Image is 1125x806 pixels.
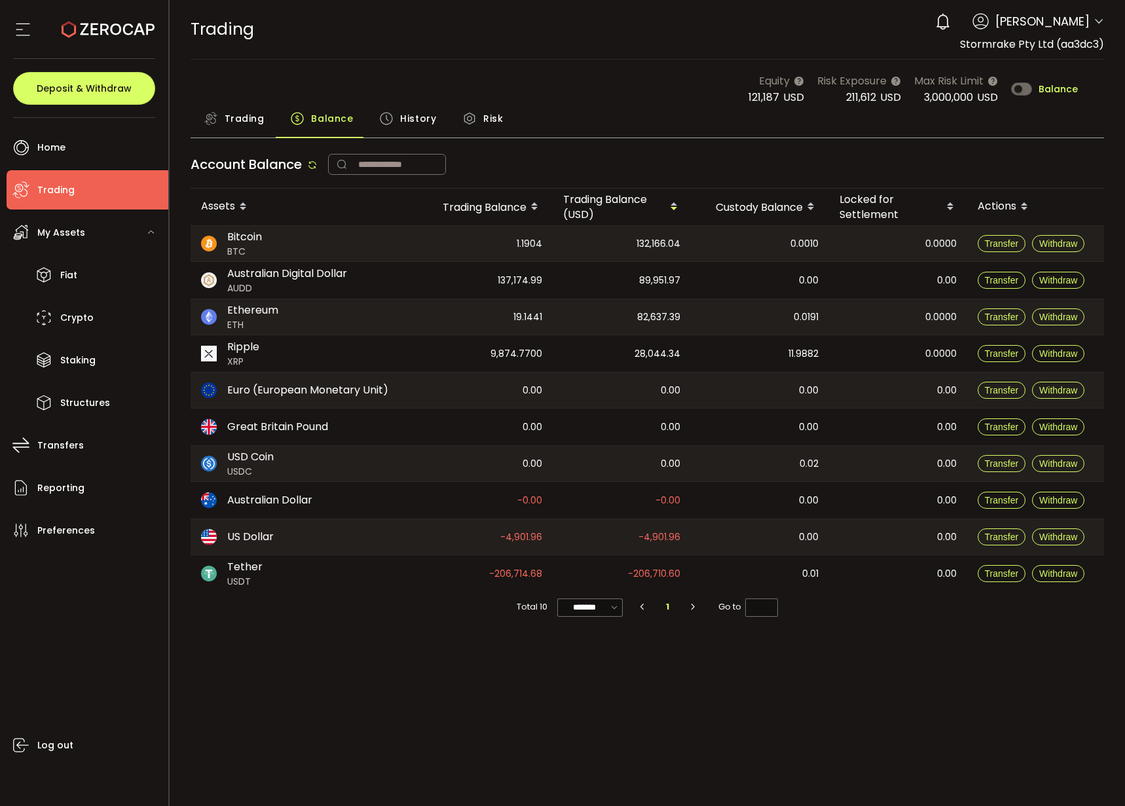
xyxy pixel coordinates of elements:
span: Withdraw [1039,458,1077,469]
span: Tether [227,559,263,575]
span: -4,901.96 [638,530,680,545]
span: ETH [227,318,278,332]
img: eur_portfolio.svg [201,382,217,398]
span: Australian Dollar [227,492,312,508]
div: Trading Balance [415,196,553,218]
span: My Assets [37,223,85,242]
span: USDT [227,575,263,589]
span: 137,174.99 [498,273,542,288]
span: Bitcoin [227,229,262,245]
div: Chat Widget [969,665,1125,806]
span: Transfer [985,348,1019,359]
img: gbp_portfolio.svg [201,419,217,435]
span: Withdraw [1039,312,1077,322]
span: BTC [227,245,262,259]
button: Withdraw [1032,492,1084,509]
span: Equity [759,73,790,89]
span: Ethereum [227,302,278,318]
span: Withdraw [1039,275,1077,285]
span: Total 10 [517,598,547,616]
img: xrp_portfolio.png [201,346,217,361]
span: 19.1441 [513,310,542,325]
span: US Dollar [227,529,274,545]
button: Transfer [978,565,1026,582]
span: Staking [60,351,96,370]
span: Withdraw [1039,422,1077,432]
button: Transfer [978,382,1026,399]
span: 11.9882 [788,346,819,361]
span: -0.00 [655,493,680,508]
img: eth_portfolio.svg [201,309,217,325]
img: usd_portfolio.svg [201,529,217,545]
span: Australian Digital Dollar [227,266,347,282]
span: 211,612 [846,90,876,105]
button: Withdraw [1032,235,1084,252]
span: 0.00 [799,273,819,288]
button: Withdraw [1032,528,1084,545]
button: Withdraw [1032,272,1084,289]
span: Go to [718,598,778,616]
span: -4,901.96 [500,530,542,545]
span: Fiat [60,266,77,285]
span: Transfer [985,385,1019,395]
span: Transfer [985,238,1019,249]
img: usdc_portfolio.svg [201,456,217,471]
span: -206,714.68 [489,566,542,581]
span: 0.0000 [925,346,957,361]
span: Withdraw [1039,348,1077,359]
button: Withdraw [1032,345,1084,362]
span: 0.00 [937,383,957,398]
span: Transfer [985,568,1019,579]
button: Transfer [978,455,1026,472]
span: 82,637.39 [637,310,680,325]
span: Account Balance [191,155,302,174]
span: Risk Exposure [817,73,887,89]
span: 0.00 [799,383,819,398]
span: Stormrake Pty Ltd (aa3dc3) [960,37,1104,52]
span: 121,187 [748,90,779,105]
span: [PERSON_NAME] [995,12,1090,30]
span: 132,166.04 [636,236,680,251]
span: Log out [37,736,73,755]
span: 0.00 [661,420,680,435]
span: Transfers [37,436,84,455]
span: Withdraw [1039,532,1077,542]
span: Reporting [37,479,84,498]
span: Risk [483,105,503,132]
span: Withdraw [1039,495,1077,505]
button: Transfer [978,418,1026,435]
span: Deposit & Withdraw [37,84,132,93]
span: Withdraw [1039,238,1077,249]
span: Ripple [227,339,259,355]
span: Withdraw [1039,568,1077,579]
span: USDC [227,465,274,479]
span: -0.00 [517,493,542,508]
div: Locked for Settlement [829,192,967,222]
div: Actions [967,196,1105,218]
span: 9,874.7700 [490,346,542,361]
img: usdt_portfolio.svg [201,566,217,581]
span: Trading [191,18,254,41]
span: Max Risk Limit [914,73,984,89]
span: 0.02 [800,456,819,471]
span: Transfer [985,312,1019,322]
span: 3,000,000 [924,90,973,105]
span: Preferences [37,521,95,540]
span: 0.00 [661,383,680,398]
span: Structures [60,394,110,412]
span: Home [37,138,65,157]
span: 0.00 [937,566,957,581]
span: 28,044.34 [635,346,680,361]
span: USD [977,90,998,105]
div: Assets [191,196,415,218]
button: Withdraw [1032,565,1084,582]
span: 0.0000 [925,236,957,251]
span: 0.0191 [794,310,819,325]
span: AUDD [227,282,347,295]
button: Transfer [978,528,1026,545]
span: Trading [37,181,75,200]
img: aud_portfolio.svg [201,492,217,508]
span: 0.00 [523,383,542,398]
img: btc_portfolio.svg [201,236,217,251]
button: Transfer [978,345,1026,362]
